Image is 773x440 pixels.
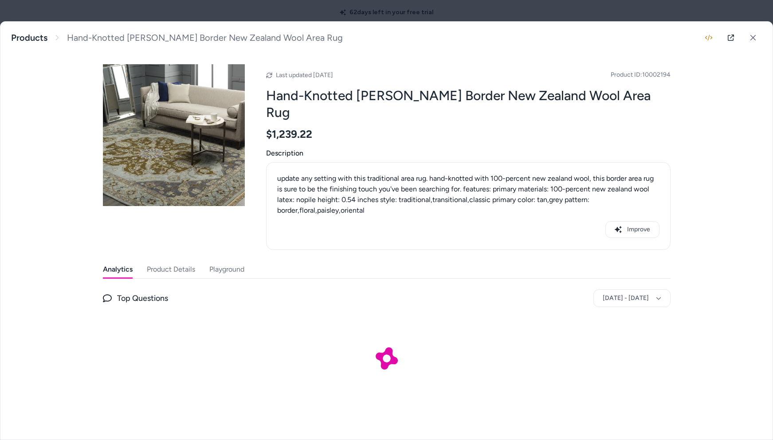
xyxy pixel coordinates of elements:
[67,32,343,43] span: Hand-Knotted [PERSON_NAME] Border New Zealand Wool Area Rug
[266,128,312,141] span: $1,239.22
[147,261,195,278] button: Product Details
[11,32,343,43] nav: breadcrumb
[605,221,659,238] button: Improve
[276,71,333,79] span: Last updated [DATE]
[103,261,133,278] button: Analytics
[611,70,671,79] span: Product ID: 10002194
[103,64,245,206] img: Hand-Knotted-Tim-Border-New-Zealand-Wool-Area-Rug.jpg
[266,148,671,159] span: Description
[117,292,168,304] span: Top Questions
[593,289,671,307] button: [DATE] - [DATE]
[209,261,244,278] button: Playground
[266,87,671,121] h2: Hand-Knotted [PERSON_NAME] Border New Zealand Wool Area Rug
[277,173,659,216] p: update any setting with this traditional area rug. hand-knotted with 100-percent new zealand wool...
[11,32,47,43] a: Products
